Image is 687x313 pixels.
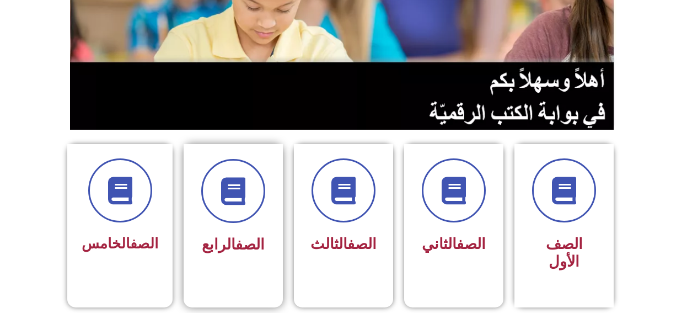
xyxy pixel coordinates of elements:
a: الصف [235,236,265,253]
span: الثالث [310,235,377,253]
span: الرابع [202,236,265,253]
a: الصف [347,235,377,253]
a: الصف [457,235,486,253]
span: الخامس [82,235,158,252]
span: الثاني [422,235,486,253]
span: الصف الأول [546,235,583,270]
a: الصف [130,235,158,252]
